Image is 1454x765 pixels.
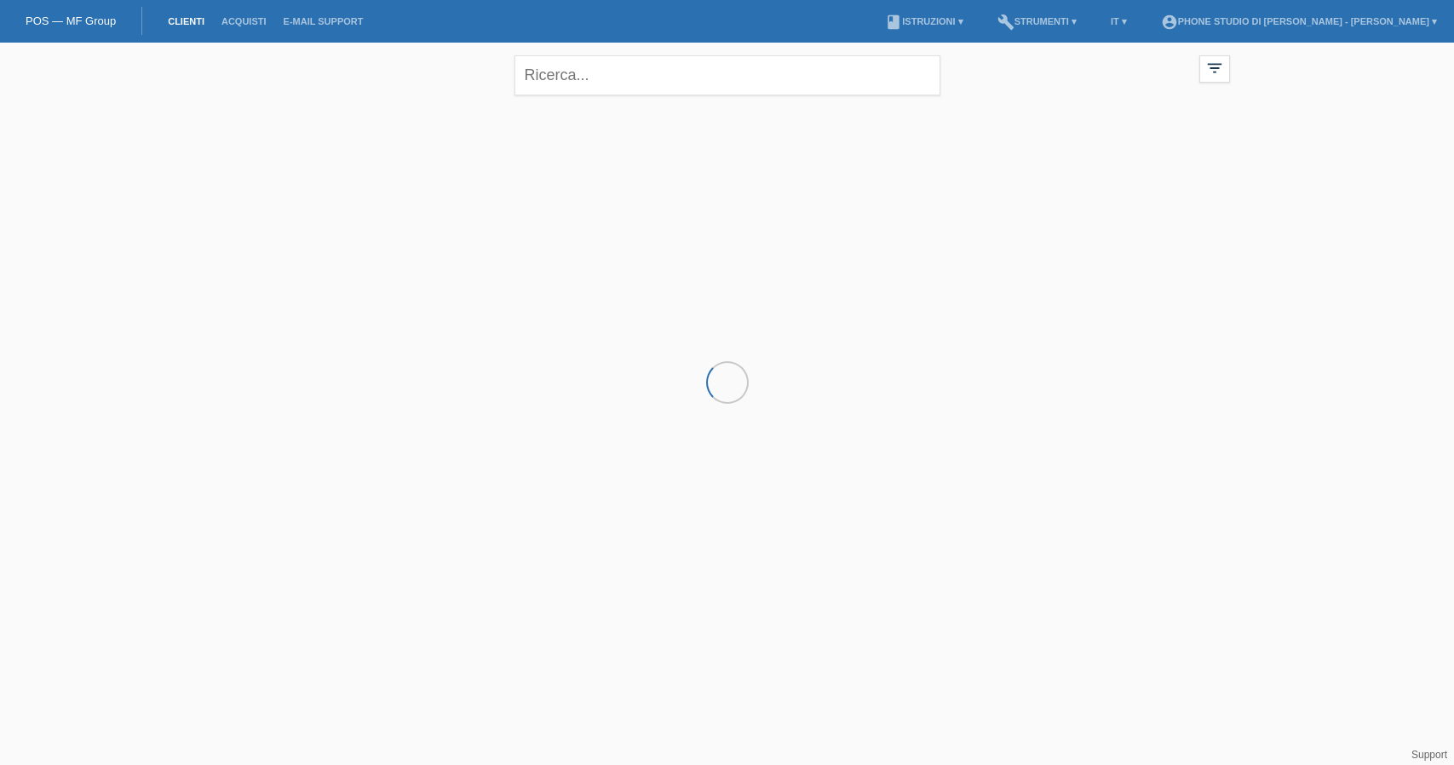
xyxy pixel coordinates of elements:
a: buildStrumenti ▾ [989,16,1085,26]
i: build [997,14,1014,31]
a: Support [1411,749,1447,761]
a: account_circlePhone Studio di [PERSON_NAME] - [PERSON_NAME] ▾ [1152,16,1445,26]
i: book [885,14,902,31]
a: E-mail Support [275,16,372,26]
i: account_circle [1161,14,1178,31]
a: IT ▾ [1102,16,1135,26]
a: POS — MF Group [26,14,116,27]
i: filter_list [1205,59,1224,78]
a: Acquisti [213,16,275,26]
a: bookIstruzioni ▾ [876,16,971,26]
input: Ricerca... [514,55,940,95]
a: Clienti [159,16,213,26]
